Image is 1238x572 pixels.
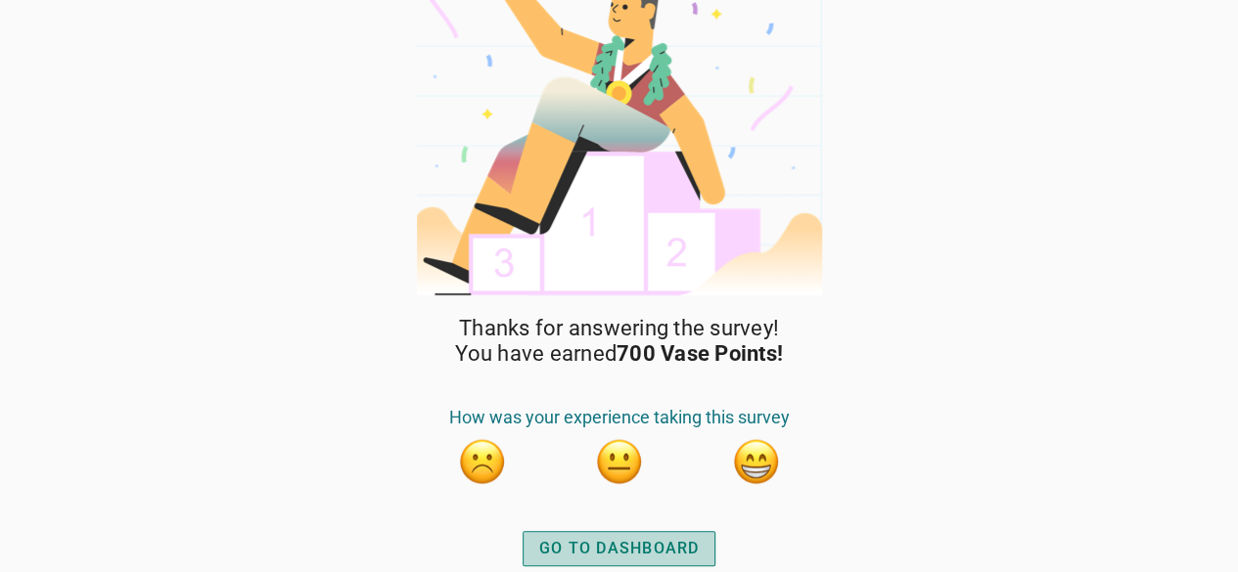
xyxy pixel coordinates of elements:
[523,531,716,566] button: GO TO DASHBOARD
[455,341,783,367] span: You have earned
[539,537,700,560] div: GO TO DASHBOARD
[414,407,825,438] div: How was your experience taking this survey
[617,341,783,366] strong: 700 Vase Points!
[459,316,779,341] span: Thanks for answering the survey!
